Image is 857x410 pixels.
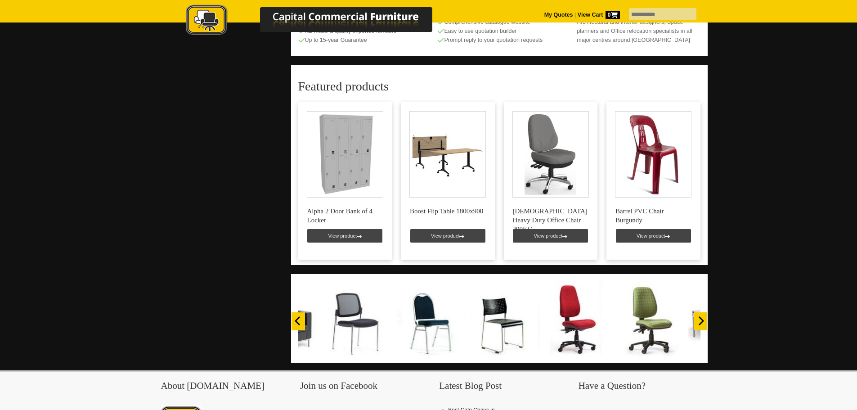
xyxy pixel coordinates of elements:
[439,381,557,394] h3: Latest Blog Post
[161,5,476,37] img: Capital Commercial Furniture Logo
[317,281,391,356] img: 07
[161,381,279,394] h3: About [DOMAIN_NAME]
[437,9,561,45] p: Generous discounts on bulk orders. Comprehensive catalogue website Easy to use quotation builder ...
[578,12,620,18] strong: View Cart
[544,12,573,18] a: My Quotes
[614,281,688,356] img: 03
[606,11,620,19] span: 0
[298,80,700,93] h2: Featured products
[292,312,305,330] button: Previous
[579,381,696,394] h3: Have a Question?
[466,281,540,356] img: 05
[694,312,707,330] button: Next
[577,9,700,45] p: Nation-wide network of On-site Installers, Architectural and Interior designers, Space planners a...
[688,281,763,356] img: 02
[300,381,418,394] h3: Join us on Facebook
[391,281,466,356] img: 06
[161,5,476,40] a: Capital Commercial Furniture Logo
[540,281,614,356] img: 04
[576,12,619,18] a: View Cart0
